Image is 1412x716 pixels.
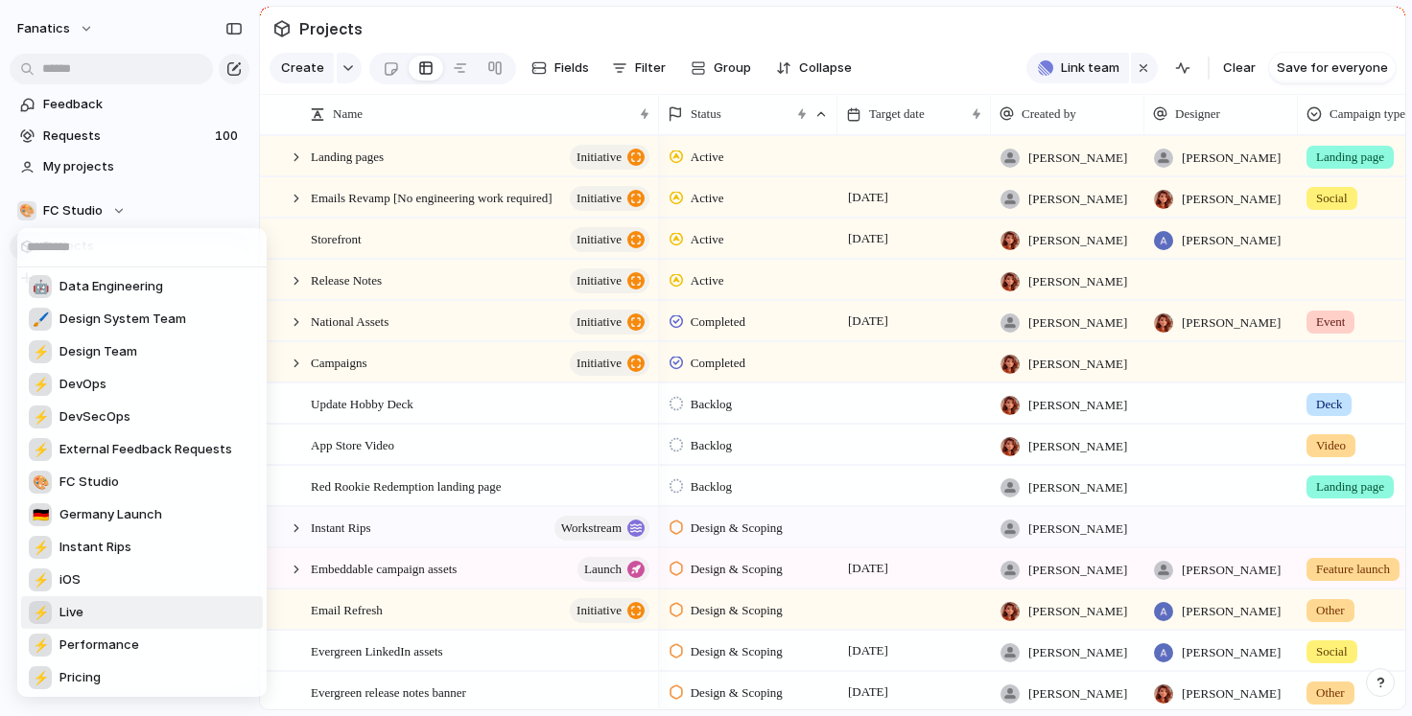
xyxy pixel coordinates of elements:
span: Data Engineering [59,277,163,296]
div: ⚡ [29,666,52,689]
span: FC Studio [59,473,119,492]
span: Design Team [59,342,137,361]
div: ⚡ [29,536,52,559]
div: 🎨 [29,471,52,494]
div: ⚡ [29,634,52,657]
span: Germany Launch [59,505,162,524]
div: ⚡ [29,405,52,428]
div: ⚡ [29,340,52,363]
div: 🤖 [29,275,52,298]
div: 🖌 [29,308,52,331]
span: Instant Rips [59,538,131,557]
span: DevSecOps [59,407,130,427]
span: Pricing [59,668,101,687]
span: Design System Team [59,310,186,329]
div: ⚡ [29,568,52,591]
div: ⚡ [29,438,52,461]
span: External Feedback Requests [59,440,232,459]
span: DevOps [59,375,106,394]
div: ⚡ [29,601,52,624]
span: Performance [59,635,139,655]
span: iOS [59,570,81,589]
span: Live [59,603,83,622]
div: ⚡ [29,373,52,396]
div: 🇩🇪 [29,503,52,526]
